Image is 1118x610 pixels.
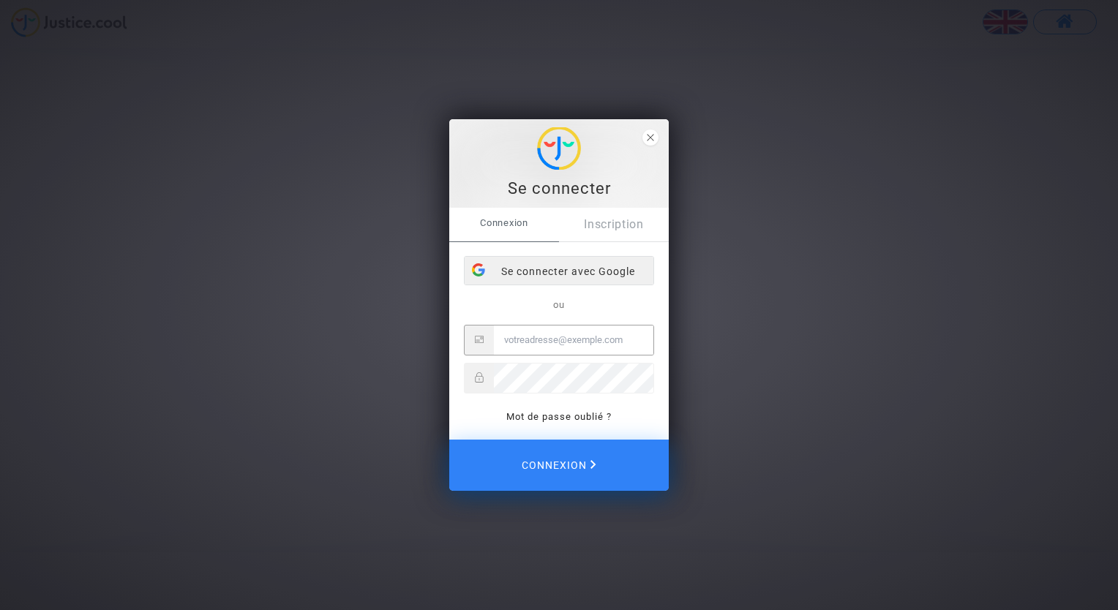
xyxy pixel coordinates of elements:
[553,299,565,310] span: ou
[559,208,669,241] a: Inscription
[642,129,659,146] span: fermer
[449,208,559,238] span: Connexion
[449,440,669,491] button: Connexion
[506,411,612,422] a: Mot de passe oublié ?
[494,325,653,355] input: Messagerie électronique
[522,459,587,471] font: Connexion
[465,257,653,286] div: Se connecter avec Google
[494,364,653,393] input: Mot de passe
[457,178,661,200] div: Se connecter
